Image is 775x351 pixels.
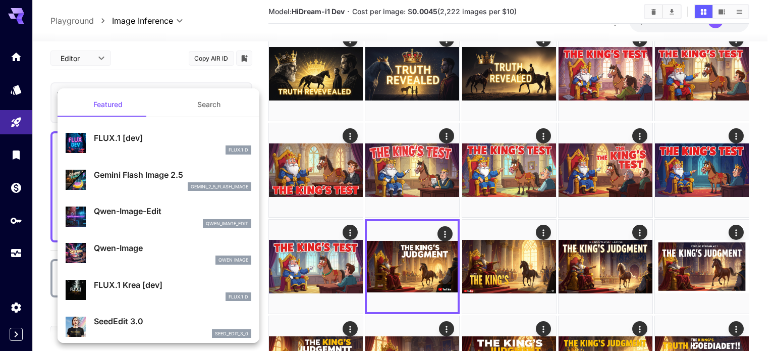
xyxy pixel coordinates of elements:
p: gemini_2_5_flash_image [191,183,248,190]
div: Qwen-ImageQwen Image [66,238,251,269]
p: FLUX.1 Krea [dev] [94,279,251,291]
p: seed_edit_3_0 [215,330,248,337]
p: Gemini Flash Image 2.5 [94,169,251,181]
p: FLUX.1 D [229,146,248,154]
div: FLUX.1 Krea [dev]FLUX.1 D [66,275,251,306]
p: Qwen-Image [94,242,251,254]
p: FLUX.1 [dev] [94,132,251,144]
p: Qwen Image [218,257,248,264]
p: SeedEdit 3.0 [94,315,251,327]
p: qwen_image_edit [206,220,248,227]
div: SeedEdit 3.0seed_edit_3_0 [66,311,251,342]
div: Gemini Flash Image 2.5gemini_2_5_flash_image [66,165,251,195]
div: Qwen-Image-Editqwen_image_edit [66,201,251,232]
button: Featured [58,92,158,117]
div: FLUX.1 [dev]FLUX.1 D [66,128,251,159]
button: Search [158,92,259,117]
p: Qwen-Image-Edit [94,205,251,217]
p: FLUX.1 D [229,293,248,300]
